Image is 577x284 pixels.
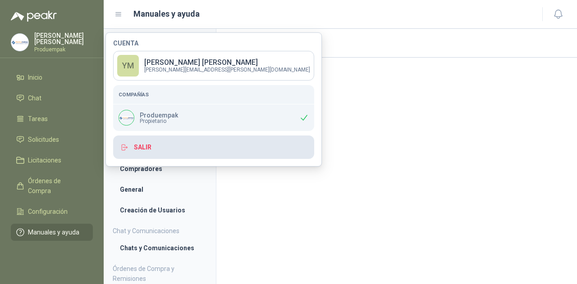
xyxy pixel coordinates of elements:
a: General [113,181,207,198]
h4: Chat y Comunicaciones [113,226,207,236]
h4: Órdenes de Compra y Remisiones [113,264,207,284]
h1: Manuales y ayuda [133,8,200,20]
img: Company Logo [11,34,28,51]
iframe: 953374dfa75b41f38925b712e2491bfd [224,65,570,258]
li: Compradores [120,164,200,174]
a: Órdenes de Compra [11,172,93,199]
li: Chats y Comunicaciones [120,243,200,253]
span: Licitaciones [28,155,61,165]
span: Solicitudes [28,135,59,144]
p: Produempak [34,47,93,52]
a: Chats y Comunicaciones [113,239,207,257]
a: Compradores [113,160,207,177]
a: Inicio [11,69,93,86]
span: Tareas [28,114,48,124]
li: Creación de Usuarios [120,205,200,215]
img: Logo peakr [11,11,57,22]
span: Órdenes de Compra [28,176,84,196]
p: [PERSON_NAME] [PERSON_NAME] [34,32,93,45]
a: Chat [11,90,93,107]
span: Manuales y ayuda [28,227,79,237]
span: Configuración [28,207,68,216]
a: Solicitudes [11,131,93,148]
span: Inicio [28,72,42,82]
a: Creación de Usuarios [113,202,207,219]
h1: Cotización Individual [216,29,577,58]
a: Manuales y ayuda [11,224,93,241]
a: Tareas [11,110,93,127]
li: General [120,185,200,194]
a: Configuración [11,203,93,220]
span: Chat [28,93,41,103]
a: Licitaciones [11,152,93,169]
